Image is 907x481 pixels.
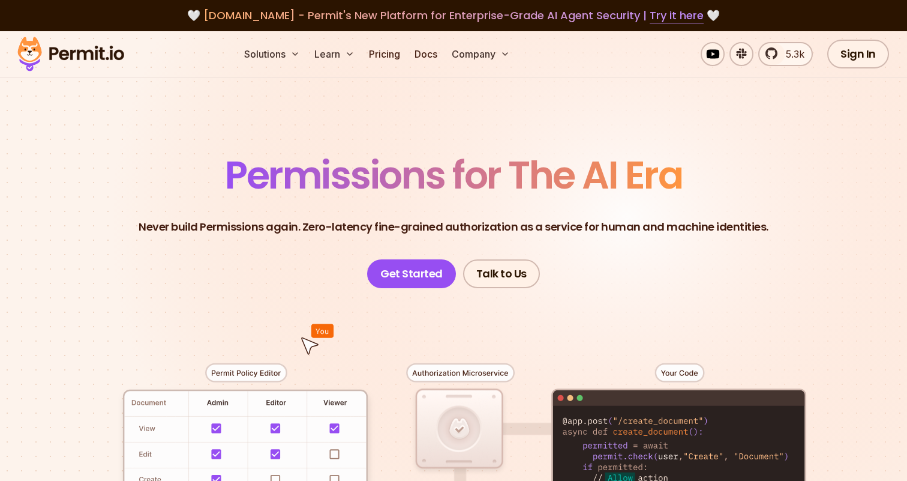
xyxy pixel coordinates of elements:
[364,42,405,66] a: Pricing
[29,7,878,24] div: 🤍 🤍
[447,42,515,66] button: Company
[139,219,768,235] p: Never build Permissions again. Zero-latency fine-grained authorization as a service for human and...
[12,34,130,74] img: Permit logo
[463,259,540,288] a: Talk to Us
[758,42,813,66] a: 5.3k
[203,8,704,23] span: [DOMAIN_NAME] - Permit's New Platform for Enterprise-Grade AI Agent Security |
[367,259,456,288] a: Get Started
[410,42,442,66] a: Docs
[310,42,359,66] button: Learn
[225,148,682,202] span: Permissions for The AI Era
[650,8,704,23] a: Try it here
[239,42,305,66] button: Solutions
[779,47,804,61] span: 5.3k
[827,40,889,68] a: Sign In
